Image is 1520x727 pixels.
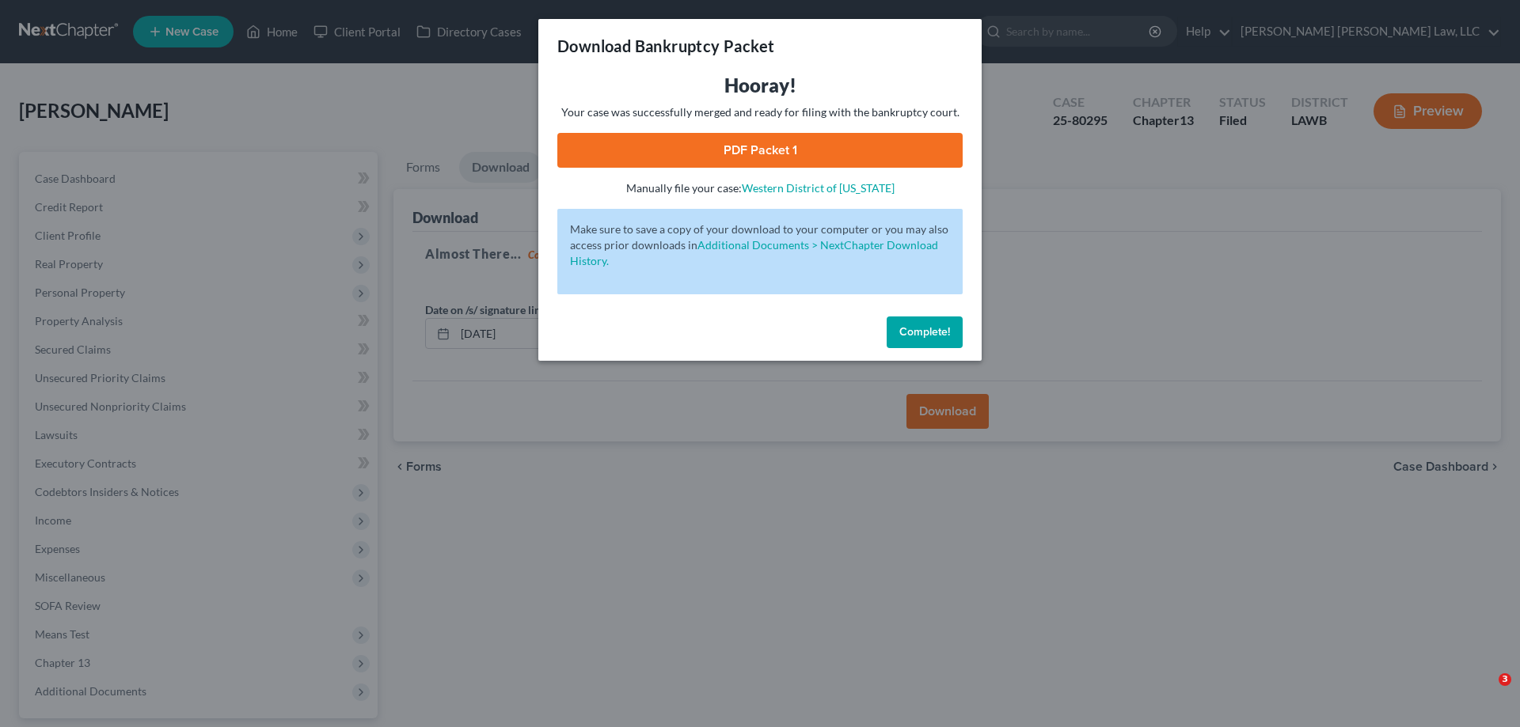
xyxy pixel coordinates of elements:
a: Western District of [US_STATE] [742,181,895,195]
span: Complete! [899,325,950,339]
a: PDF Packet 1 [557,133,963,168]
p: Make sure to save a copy of your download to your computer or you may also access prior downloads in [570,222,950,269]
span: 3 [1499,673,1511,686]
button: Complete! [887,316,963,348]
h3: Hooray! [557,73,963,98]
h3: Download Bankruptcy Packet [557,35,774,57]
iframe: Intercom live chat [1466,673,1504,711]
a: Additional Documents > NextChapter Download History. [570,238,938,267]
p: Manually file your case: [557,180,963,196]
p: Your case was successfully merged and ready for filing with the bankruptcy court. [557,104,963,120]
